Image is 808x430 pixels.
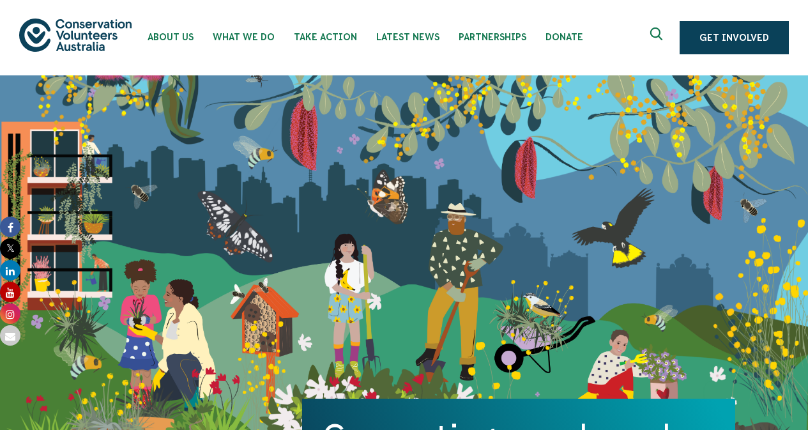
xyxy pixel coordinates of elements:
span: Latest News [376,32,439,42]
span: Take Action [294,32,357,42]
a: Get Involved [680,21,789,54]
span: What We Do [213,32,275,42]
img: logo.svg [19,19,132,51]
span: About Us [148,32,194,42]
span: Donate [545,32,583,42]
button: Expand search box Close search box [643,22,673,53]
span: Partnerships [459,32,526,42]
span: Expand search box [650,27,666,48]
